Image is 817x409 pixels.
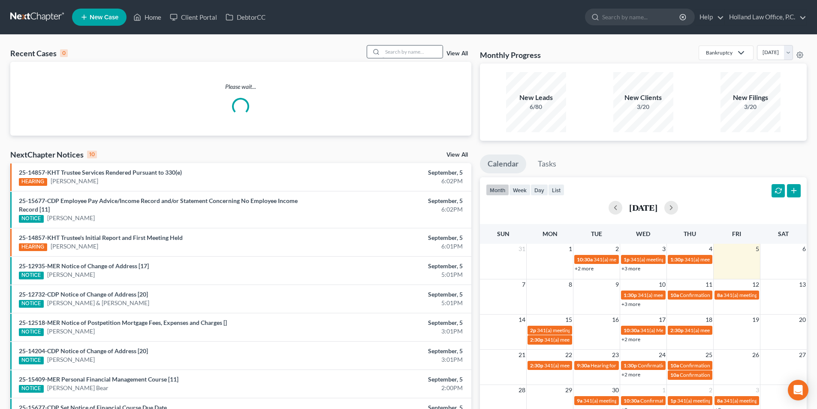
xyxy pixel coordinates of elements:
[751,279,760,290] span: 12
[564,350,573,360] span: 22
[621,371,640,378] a: +2 more
[19,347,148,354] a: 25-14204-CDP Notice of Change of Address [20]
[615,244,620,254] span: 2
[658,315,666,325] span: 17
[721,103,781,111] div: 3/20
[60,49,68,57] div: 0
[717,397,723,404] span: 8a
[640,397,784,404] span: Confirmation Hearing for [PERSON_NAME] & [PERSON_NAME]
[624,292,637,298] span: 1:30p
[721,93,781,103] div: New Filings
[19,169,182,176] a: 25-14857-KHT Trustee Services Rendered Pursuant to 330(e)
[670,362,679,369] span: 10a
[621,265,640,272] a: +3 more
[19,234,183,241] a: 25-14857-KHT Trustee's Initial Report and First Meeting Held
[320,242,463,251] div: 6:01PM
[638,362,805,369] span: Confirmation hearing for Broc Charleston second case & [PERSON_NAME]
[19,328,44,336] div: NOTICE
[670,292,679,298] span: 10a
[788,380,808,400] div: Open Intercom Messenger
[591,362,657,369] span: Hearing for [PERSON_NAME]
[19,215,44,223] div: NOTICE
[518,244,526,254] span: 31
[19,357,44,364] div: NOTICE
[684,256,767,263] span: 341(a) meeting for [PERSON_NAME]
[661,244,666,254] span: 3
[670,372,679,378] span: 10a
[320,262,463,270] div: September, 5
[661,385,666,395] span: 1
[537,327,665,333] span: 341(a) meeting for [PERSON_NAME] & [PERSON_NAME]
[708,385,713,395] span: 2
[621,301,640,307] a: +3 more
[19,243,47,251] div: HEARING
[383,45,443,58] input: Search by name...
[594,256,722,263] span: 341(a) meeting for [PERSON_NAME] & [PERSON_NAME]
[755,244,760,254] span: 5
[530,327,536,333] span: 2p
[19,300,44,308] div: NOTICE
[613,103,673,111] div: 3/20
[577,362,590,369] span: 9:30a
[506,93,566,103] div: New Leads
[129,9,166,25] a: Home
[624,256,630,263] span: 1p
[47,299,149,307] a: [PERSON_NAME] & [PERSON_NAME]
[670,256,684,263] span: 1:30p
[320,270,463,279] div: 5:01PM
[640,327,724,333] span: 341(a) Meeting for [PERSON_NAME]
[166,9,221,25] a: Client Portal
[19,291,148,298] a: 25-12732-CDP Notice of Change of Address [20]
[751,350,760,360] span: 26
[564,315,573,325] span: 15
[320,347,463,355] div: September, 5
[320,233,463,242] div: September, 5
[670,397,676,404] span: 1p
[684,327,767,333] span: 341(a) meeting for [PERSON_NAME]
[10,82,471,91] p: Please wait...
[717,292,723,298] span: 8a
[705,279,713,290] span: 11
[320,327,463,336] div: 3:01PM
[708,244,713,254] span: 4
[47,384,109,392] a: [PERSON_NAME] Bear
[19,272,44,279] div: NOTICE
[613,93,673,103] div: New Clients
[51,242,98,251] a: [PERSON_NAME]
[446,152,468,158] a: View All
[320,205,463,214] div: 6:02PM
[320,290,463,299] div: September, 5
[658,350,666,360] span: 24
[629,203,657,212] h2: [DATE]
[509,184,531,196] button: week
[51,177,98,185] a: [PERSON_NAME]
[497,230,509,237] span: Sun
[611,315,620,325] span: 16
[320,168,463,177] div: September, 5
[611,350,620,360] span: 23
[798,350,807,360] span: 27
[677,397,805,404] span: 341(a) meeting for [PERSON_NAME] & [PERSON_NAME]
[583,397,666,404] span: 341(a) meeting for [PERSON_NAME]
[530,362,543,369] span: 2:30p
[624,397,639,404] span: 10:30a
[798,279,807,290] span: 13
[575,265,594,272] a: +2 more
[611,385,620,395] span: 30
[530,155,564,173] a: Tasks
[47,327,95,336] a: [PERSON_NAME]
[568,279,573,290] span: 8
[564,385,573,395] span: 29
[577,256,593,263] span: 10:30a
[480,155,526,173] a: Calendar
[446,51,468,57] a: View All
[320,299,463,307] div: 5:01PM
[221,9,270,25] a: DebtorCC
[624,327,639,333] span: 10:30a
[320,318,463,327] div: September, 5
[518,350,526,360] span: 21
[320,177,463,185] div: 6:02PM
[591,230,602,237] span: Tue
[705,350,713,360] span: 25
[630,256,759,263] span: 341(a) meeting for [PERSON_NAME] & [PERSON_NAME]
